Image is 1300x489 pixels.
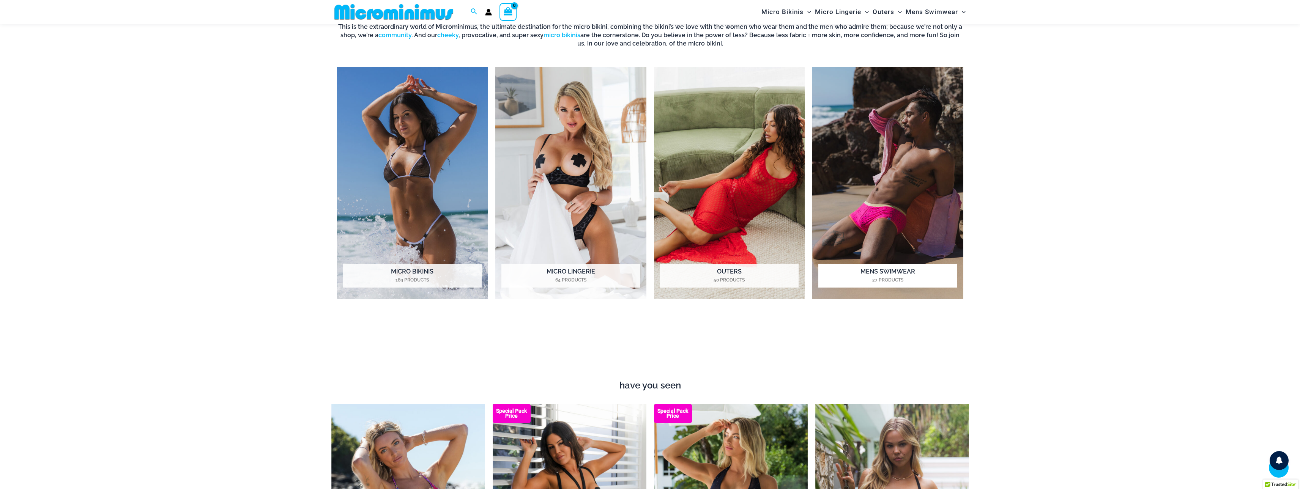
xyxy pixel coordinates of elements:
[337,319,963,376] iframe: TrustedSite Certified
[501,277,640,283] mark: 64 Products
[812,67,963,299] a: Visit product category Mens Swimwear
[871,2,904,22] a: OutersMenu ToggleMenu Toggle
[804,2,811,22] span: Menu Toggle
[378,31,411,39] a: community
[958,2,966,22] span: Menu Toggle
[495,67,646,299] img: Micro Lingerie
[471,7,477,17] a: Search icon link
[544,31,580,39] a: micro bikinis
[654,67,805,299] img: Outers
[337,67,488,299] img: Micro Bikinis
[343,264,482,288] h2: Micro Bikinis
[812,67,963,299] img: Mens Swimwear
[873,2,894,22] span: Outers
[501,264,640,288] h2: Micro Lingerie
[660,277,799,283] mark: 50 Products
[815,2,861,22] span: Micro Lingerie
[437,31,459,39] a: cheeky
[331,380,969,391] h4: have you seen
[818,264,957,288] h2: Mens Swimwear
[813,2,871,22] a: Micro LingerieMenu ToggleMenu Toggle
[906,2,958,22] span: Mens Swimwear
[818,277,957,283] mark: 27 Products
[758,1,969,23] nav: Site Navigation
[493,409,531,418] b: Special Pack Price
[654,409,692,418] b: Special Pack Price
[485,9,492,16] a: Account icon link
[500,3,517,20] a: View Shopping Cart, empty
[331,3,456,20] img: MM SHOP LOGO FLAT
[760,2,813,22] a: Micro BikinisMenu ToggleMenu Toggle
[343,277,482,283] mark: 189 Products
[660,264,799,288] h2: Outers
[337,23,963,48] h6: This is the extraordinary world of Microminimus, the ultimate destination for the micro bikini, c...
[337,67,488,299] a: Visit product category Micro Bikinis
[761,2,804,22] span: Micro Bikinis
[495,67,646,299] a: Visit product category Micro Lingerie
[894,2,902,22] span: Menu Toggle
[654,67,805,299] a: Visit product category Outers
[904,2,968,22] a: Mens SwimwearMenu ToggleMenu Toggle
[861,2,869,22] span: Menu Toggle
